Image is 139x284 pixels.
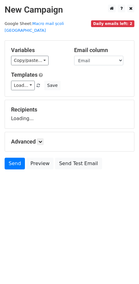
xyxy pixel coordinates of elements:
a: Macro mail școli [GEOGRAPHIC_DATA] [5,21,64,33]
span: Daily emails left: 2 [91,20,134,27]
small: Google Sheet: [5,21,64,33]
button: Save [44,81,60,90]
h5: Email column [74,47,128,54]
a: Load... [11,81,35,90]
a: Daily emails left: 2 [91,21,134,26]
h2: New Campaign [5,5,134,15]
a: Templates [11,71,38,78]
div: Loading... [11,106,128,122]
h5: Advanced [11,138,128,145]
a: Send [5,158,25,169]
h5: Recipients [11,106,128,113]
h5: Variables [11,47,65,54]
a: Send Test Email [55,158,102,169]
a: Preview [26,158,54,169]
a: Copy/paste... [11,56,49,65]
